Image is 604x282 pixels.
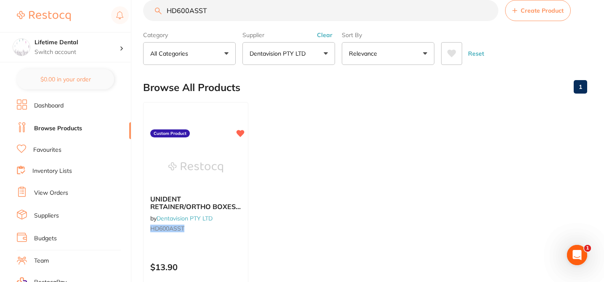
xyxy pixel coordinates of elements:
a: Restocq Logo [17,6,71,26]
button: Relevance [342,42,434,65]
h2: Browse All Products [143,82,240,94]
label: Supplier [242,31,335,39]
p: Relevance [349,49,380,58]
h4: Lifetime Dental [35,38,120,47]
a: Dashboard [34,102,64,110]
label: Sort By [342,31,434,39]
label: Custom Product [150,129,190,138]
a: Dentavision PTY LTD [157,215,213,222]
a: View Orders [34,189,68,197]
a: Team [34,257,49,265]
a: Favourites [33,146,61,154]
b: UNIDENT RETAINER/ORTHO BOXES (10) [150,195,241,211]
button: $0.00 in your order [17,69,114,89]
img: Restocq Logo [17,11,71,21]
span: Create Product [521,7,564,14]
span: UNIDENT RETAINER/ORTHO BOXES (10) [150,195,241,219]
img: Lifetime Dental [13,39,30,56]
button: Dentavision PTY LTD [242,42,335,65]
a: Browse Products [34,124,82,133]
a: Suppliers [34,212,59,220]
label: Category [143,31,236,39]
span: 1 [584,245,591,252]
button: All Categories [143,42,236,65]
span: by [150,215,213,222]
img: UNIDENT RETAINER/ORTHO BOXES (10) [168,146,223,188]
p: Switch account [35,48,120,56]
button: Clear [314,31,335,39]
iframe: Intercom live chat [567,245,587,265]
p: Dentavision PTY LTD [250,49,309,58]
a: Inventory Lists [32,167,72,175]
a: 1 [574,78,587,95]
button: Reset [466,42,487,65]
em: HD600ASST [150,225,184,232]
a: Budgets [34,234,57,243]
p: All Categories [150,49,192,58]
p: $13.90 [150,262,241,272]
